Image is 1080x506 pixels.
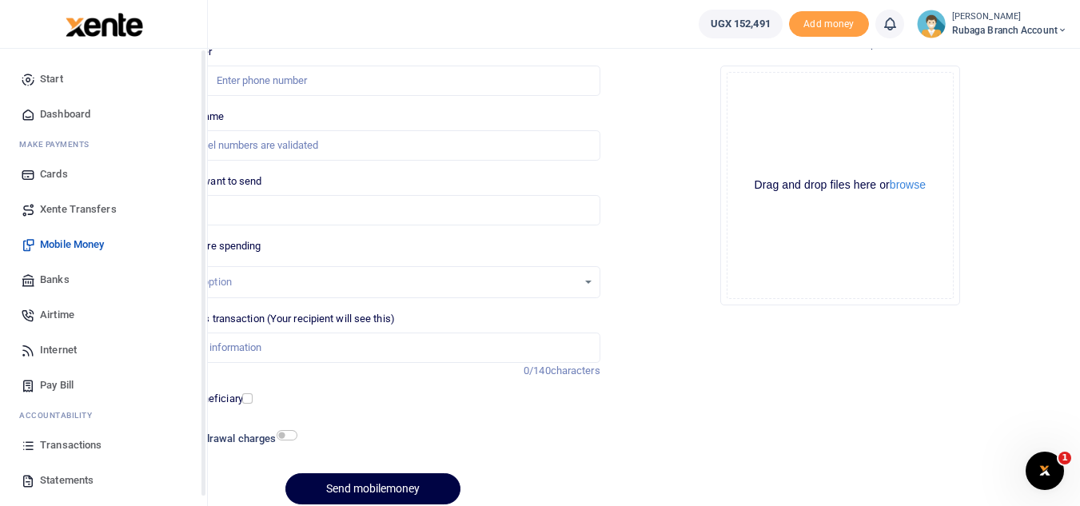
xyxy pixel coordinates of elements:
button: browse [890,179,926,190]
a: Mobile Money [13,227,194,262]
a: UGX 152,491 [699,10,783,38]
li: Wallet ballance [692,10,789,38]
div: File Uploader [720,66,960,305]
span: Add money [789,11,869,38]
span: Banks [40,272,70,288]
li: M [13,132,194,157]
span: Xente Transfers [40,201,117,217]
a: Cards [13,157,194,192]
span: countability [31,409,92,421]
a: Banks [13,262,194,297]
span: Mobile Money [40,237,104,253]
a: Pay Bill [13,368,194,403]
h6: Include withdrawal charges [148,432,290,445]
div: Select an option [157,274,576,290]
span: 1 [1058,452,1071,464]
span: Cards [40,166,68,182]
img: logo-large [66,13,143,37]
a: Start [13,62,194,97]
button: Send mobilemoney [285,473,460,504]
span: ake Payments [27,138,90,150]
a: Xente Transfers [13,192,194,227]
iframe: Intercom live chat [1026,452,1064,490]
a: profile-user [PERSON_NAME] Rubaga branch account [917,10,1067,38]
small: [PERSON_NAME] [952,10,1067,24]
label: Memo for this transaction (Your recipient will see this) [145,311,395,327]
li: Ac [13,403,194,428]
span: 0/140 [524,365,551,377]
span: Airtime [40,307,74,323]
span: Statements [40,472,94,488]
a: Transactions [13,428,194,463]
span: Start [40,71,63,87]
span: UGX 152,491 [711,16,771,32]
span: Rubaga branch account [952,23,1067,38]
input: Enter phone number [145,66,600,96]
span: Dashboard [40,106,90,122]
div: Drag and drop files here or [727,177,953,193]
a: Airtime [13,297,194,333]
input: Enter extra information [145,333,600,363]
span: Pay Bill [40,377,74,393]
input: MTN & Airtel numbers are validated [145,130,600,161]
img: profile-user [917,10,946,38]
a: logo-small logo-large logo-large [64,18,143,30]
input: UGX [145,195,600,225]
li: Toup your wallet [789,11,869,38]
a: Statements [13,463,194,498]
a: Internet [13,333,194,368]
span: Transactions [40,437,102,453]
span: characters [551,365,600,377]
span: Internet [40,342,77,358]
a: Dashboard [13,97,194,132]
a: Add money [789,17,869,29]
